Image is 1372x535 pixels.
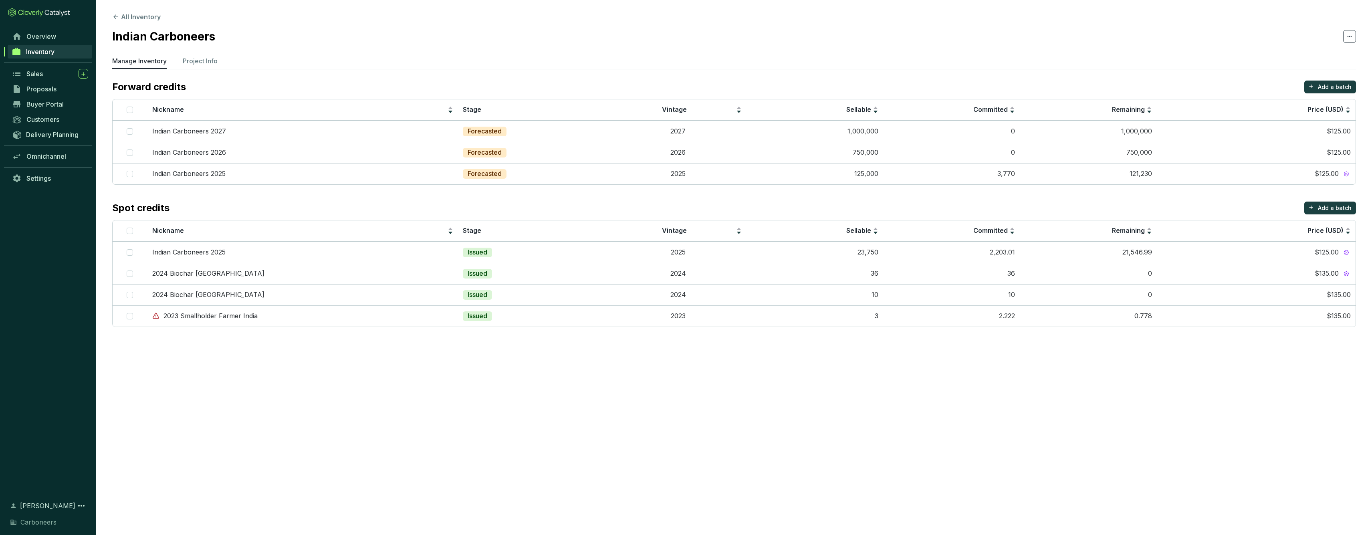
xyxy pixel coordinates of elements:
span: Stage [463,226,481,234]
a: Customers [8,113,92,126]
p: 2023 Smallholder Farmer India [163,312,258,321]
p: Indian Carboneers 2025 [152,170,226,178]
p: Add a batch [1318,83,1352,91]
td: $135.00 [1157,284,1356,305]
td: 2025 [610,163,747,184]
span: Remaining [1112,105,1145,113]
button: +Add a batch [1304,81,1356,93]
td: 2023 [610,305,747,327]
p: Forecasted [468,148,502,157]
span: Remaining [1112,226,1145,234]
span: Nickname [152,226,184,234]
span: Customers [26,115,59,123]
h2: Indian Carboneers [112,28,215,45]
p: 2024 Biochar [GEOGRAPHIC_DATA] [152,269,264,278]
span: Vintage [662,226,687,234]
span: Sellable [846,226,871,234]
td: 0 [1020,284,1156,305]
td: 36 [747,263,883,284]
button: All Inventory [112,12,161,22]
td: 750,000 [747,142,883,163]
span: Inventory [26,48,54,56]
td: 2.222 [883,305,1020,327]
span: $125.00 [1315,170,1339,178]
td: 3 [747,305,883,327]
a: Inventory [8,45,92,59]
td: 0 [1020,263,1156,284]
td: 2025 [610,242,747,263]
td: 750,000 [1020,142,1156,163]
td: 23,750 [747,242,883,263]
td: 2024 [610,284,747,305]
a: Sales [8,67,92,81]
td: 1,000,000 [747,121,883,142]
td: 121,230 [1020,163,1156,184]
span: Overview [26,32,56,40]
p: Spot credits [112,202,169,214]
td: 2,203.01 [883,242,1020,263]
span: [PERSON_NAME] [20,501,75,511]
td: 0 [883,121,1020,142]
th: Stage [458,99,610,121]
p: Project Info [183,56,218,66]
a: Overview [8,30,92,43]
span: Committed [973,105,1008,113]
p: Issued [468,269,487,278]
span: Proposals [26,85,56,93]
span: Price (USD) [1307,105,1344,113]
span: Stage [463,105,481,113]
td: 10 [883,284,1020,305]
td: 2027 [610,121,747,142]
span: $125.00 [1315,248,1339,257]
span: Sellable [846,105,871,113]
td: 10 [747,284,883,305]
span: Sales [26,70,43,78]
p: Indian Carboneers 2026 [152,148,226,157]
span: $135.00 [1315,269,1339,278]
p: Forecasted [468,127,502,136]
span: Delivery Planning [26,131,79,139]
p: Manage Inventory [112,56,167,66]
td: $135.00 [1157,305,1356,327]
span: Settings [26,174,51,182]
p: Issued [468,248,487,257]
p: Forecasted [468,170,502,178]
p: Forward credits [112,81,186,93]
p: Issued [468,291,487,299]
td: 125,000 [747,163,883,184]
td: 0.778 [1020,305,1156,327]
td: 2026 [610,142,747,163]
a: Delivery Planning [8,128,92,141]
a: Proposals [8,82,92,96]
a: Settings [8,172,92,185]
td: 36 [883,263,1020,284]
p: + [1309,81,1313,92]
p: Indian Carboneers 2027 [152,127,226,136]
span: Nickname [152,105,184,113]
td: 0 [883,142,1020,163]
a: Buyer Portal [8,97,92,111]
button: +Add a batch [1304,202,1356,214]
th: Stage [458,220,610,242]
span: Price (USD) [1307,226,1344,234]
span: Vintage [662,105,687,113]
td: $125.00 [1157,121,1356,142]
span: Buyer Portal [26,100,64,108]
span: Carboneers [20,517,56,527]
p: + [1309,202,1313,213]
td: 2024 [610,263,747,284]
td: $125.00 [1157,142,1356,163]
td: 1,000,000 [1020,121,1156,142]
p: Indian Carboneers 2025 [152,248,226,257]
td: 3,770 [883,163,1020,184]
p: Issued [468,312,487,321]
span: Committed [973,226,1008,234]
td: 21,546.99 [1020,242,1156,263]
a: Omnichannel [8,149,92,163]
span: Omnichannel [26,152,66,160]
p: Add a batch [1318,204,1352,212]
p: 2024 Biochar [GEOGRAPHIC_DATA] [152,291,264,299]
